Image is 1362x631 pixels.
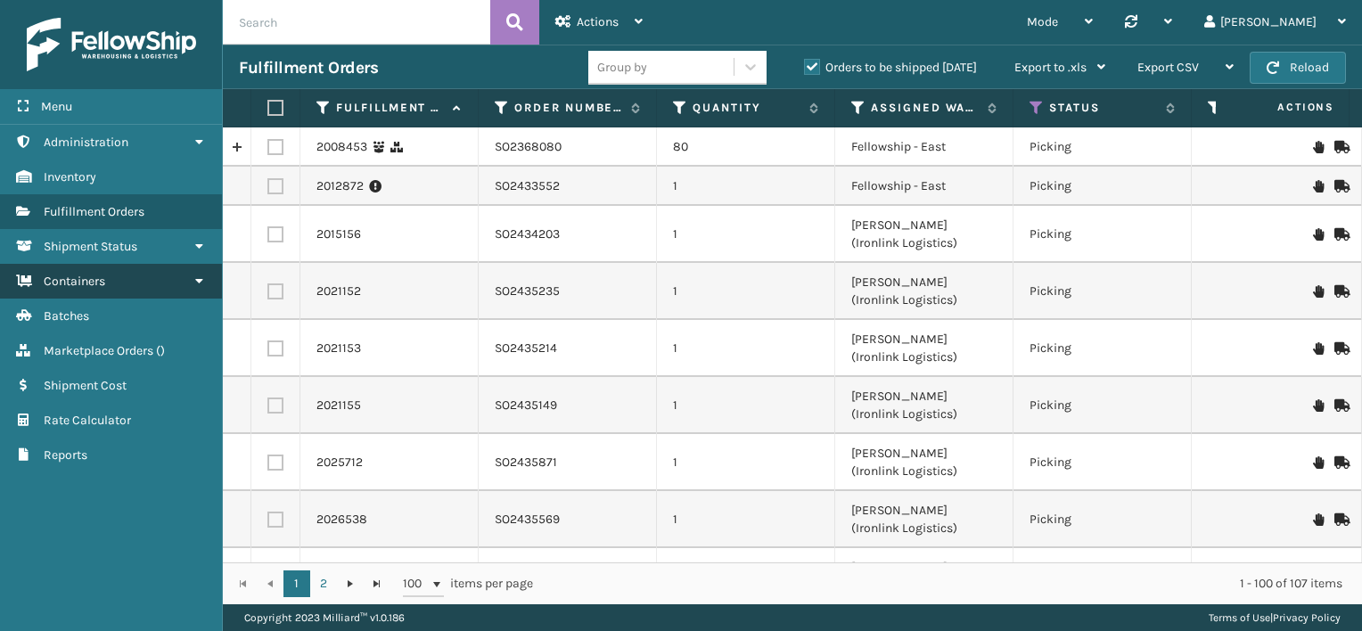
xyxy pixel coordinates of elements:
[835,491,1013,548] td: [PERSON_NAME] (Ironlink Logistics)
[44,343,153,358] span: Marketplace Orders
[495,225,560,243] a: SO2434203
[495,283,560,300] a: SO2435235
[835,167,1013,206] td: Fellowship - East
[44,447,87,463] span: Reports
[403,575,430,593] span: 100
[1013,167,1192,206] td: Picking
[316,225,361,243] a: 2015156
[1313,228,1324,241] i: On Hold
[657,320,835,377] td: 1
[1313,342,1324,355] i: On Hold
[1334,342,1345,355] i: Mark as Shipped
[835,320,1013,377] td: [PERSON_NAME] (Ironlink Logistics)
[403,570,533,597] span: items per page
[283,570,310,597] a: 1
[44,135,128,150] span: Administration
[1313,141,1324,153] i: On Hold
[1313,456,1324,469] i: On Hold
[316,454,363,471] a: 2025712
[657,263,835,320] td: 1
[156,343,165,358] span: ( )
[657,548,835,605] td: 1
[310,570,337,597] a: 2
[27,18,196,71] img: logo
[835,127,1013,167] td: Fellowship - East
[41,99,72,114] span: Menu
[44,274,105,289] span: Containers
[1013,127,1192,167] td: Picking
[835,434,1013,491] td: [PERSON_NAME] (Ironlink Logistics)
[364,570,390,597] a: Go to the last page
[316,177,364,195] a: 2012872
[495,454,557,471] a: SO2435871
[316,138,367,156] a: 2008453
[495,511,560,529] a: SO2435569
[1313,180,1324,193] i: On Hold
[239,57,378,78] h3: Fulfillment Orders
[1013,377,1192,434] td: Picking
[44,308,89,324] span: Batches
[1273,611,1341,624] a: Privacy Policy
[693,100,800,116] label: Quantity
[1221,93,1345,122] span: Actions
[804,60,977,75] label: Orders to be shipped [DATE]
[577,14,619,29] span: Actions
[343,577,357,591] span: Go to the next page
[835,377,1013,434] td: [PERSON_NAME] (Ironlink Logistics)
[1013,491,1192,548] td: Picking
[1313,513,1324,526] i: On Hold
[495,340,557,357] a: SO2435214
[597,58,647,77] div: Group by
[316,511,367,529] a: 2026538
[1250,52,1346,84] button: Reload
[1013,206,1192,263] td: Picking
[495,138,562,156] a: SO2368080
[657,491,835,548] td: 1
[1049,100,1157,116] label: Status
[44,169,96,184] span: Inventory
[44,204,144,219] span: Fulfillment Orders
[657,167,835,206] td: 1
[835,548,1013,605] td: [PERSON_NAME] (Ironlink Logistics)
[1137,60,1199,75] span: Export CSV
[495,397,557,414] a: SO2435149
[495,177,560,195] a: SO2433552
[1334,513,1345,526] i: Mark as Shipped
[657,127,835,167] td: 80
[657,434,835,491] td: 1
[835,206,1013,263] td: [PERSON_NAME] (Ironlink Logistics)
[1014,60,1087,75] span: Export to .xls
[1313,399,1324,412] i: On Hold
[558,575,1342,593] div: 1 - 100 of 107 items
[316,397,361,414] a: 2021155
[316,340,361,357] a: 2021153
[1334,399,1345,412] i: Mark as Shipped
[871,100,979,116] label: Assigned Warehouse
[370,577,384,591] span: Go to the last page
[657,377,835,434] td: 1
[1209,611,1270,624] a: Terms of Use
[44,413,131,428] span: Rate Calculator
[514,100,622,116] label: Order Number
[44,239,137,254] span: Shipment Status
[1334,456,1345,469] i: Mark as Shipped
[1013,434,1192,491] td: Picking
[1013,263,1192,320] td: Picking
[835,263,1013,320] td: [PERSON_NAME] (Ironlink Logistics)
[244,604,405,631] p: Copyright 2023 Milliard™ v 1.0.186
[336,100,444,116] label: Fulfillment Order Id
[1334,180,1345,193] i: Mark as Shipped
[1313,285,1324,298] i: On Hold
[316,283,361,300] a: 2021152
[1209,604,1341,631] div: |
[44,378,127,393] span: Shipment Cost
[1013,548,1192,605] td: Picking
[1027,14,1058,29] span: Mode
[337,570,364,597] a: Go to the next page
[657,206,835,263] td: 1
[1013,320,1192,377] td: Picking
[1334,228,1345,241] i: Mark as Shipped
[1334,285,1345,298] i: Mark as Shipped
[1334,141,1345,153] i: Mark as Shipped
